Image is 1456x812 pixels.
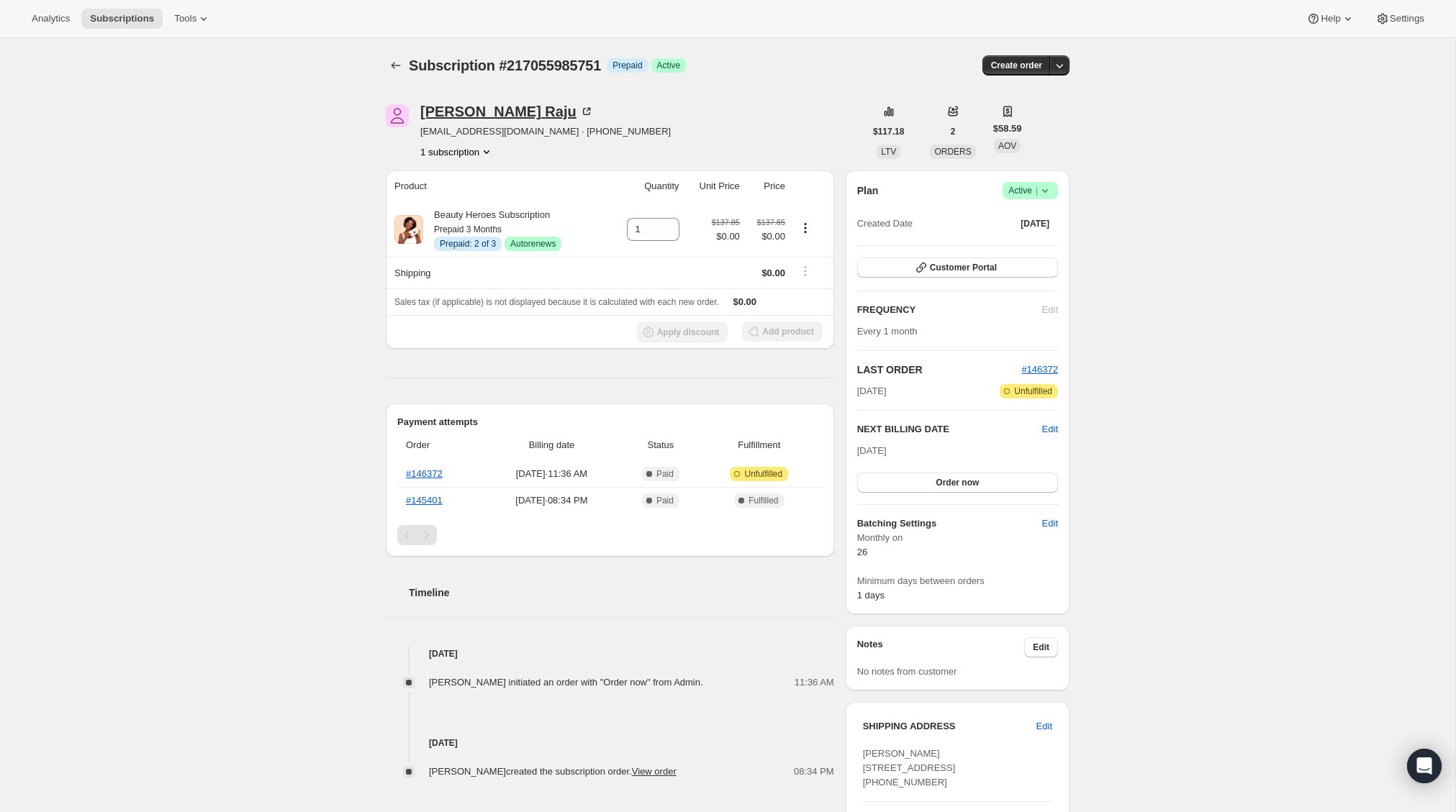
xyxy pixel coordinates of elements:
span: Kavitha Raju [386,104,409,127]
span: ORDERS [934,147,971,157]
span: Edit [1036,719,1052,734]
button: Settings [1367,9,1433,29]
h2: Plan [857,183,879,198]
span: Prepaid [612,60,642,71]
span: Tools [174,13,196,24]
span: Autorenews [510,238,556,250]
button: [DATE] [1012,214,1058,234]
span: $0.00 [761,268,785,278]
button: Subscriptions [386,55,406,76]
span: 08:34 PM [794,765,834,779]
button: #146372 [1021,362,1058,377]
button: Analytics [23,9,78,29]
h2: FREQUENCY [857,303,1042,317]
button: Order now [857,473,1058,493]
span: Every 1 month [857,326,918,337]
a: #145401 [406,495,443,506]
span: $0.00 [712,229,740,244]
button: Customer Portal [857,257,1058,278]
span: Customer Portal [930,262,997,273]
small: $137.85 [712,218,740,227]
th: Unit Price [684,170,744,202]
span: $117.18 [873,126,904,137]
a: #146372 [1021,364,1058,375]
span: Paid [656,468,674,480]
span: Help [1321,13,1340,24]
span: | [1036,185,1038,196]
h4: [DATE] [386,647,834,661]
span: No notes from customer [857,666,957,677]
small: Prepaid 3 Months [434,224,502,234]
button: Edit [1042,422,1058,437]
button: Shipping actions [794,263,817,279]
span: AOV [998,141,1016,151]
span: Fulfillment [705,438,814,452]
h4: [DATE] [386,736,834,750]
button: Product actions [420,145,494,159]
h3: Notes [857,637,1025,657]
span: [PERSON_NAME] created the subscription order. [429,766,677,777]
span: [DATE] · 11:36 AM [487,467,617,481]
span: Edit [1033,642,1049,653]
div: Open Intercom Messenger [1407,749,1442,783]
span: Subscriptions [90,13,154,24]
h2: NEXT BILLING DATE [857,422,1042,437]
button: Product actions [794,220,817,236]
h2: Payment attempts [397,415,823,429]
h2: LAST ORDER [857,362,1022,377]
button: Edit [1028,715,1061,738]
span: Settings [1390,13,1424,24]
span: Edit [1042,516,1058,531]
span: $0.00 [749,229,785,244]
span: 1 days [857,590,885,601]
button: Tools [166,9,220,29]
span: [DATE] [857,384,887,398]
h3: SHIPPING ADDRESS [863,719,1036,734]
span: [PERSON_NAME] initiated an order with "Order now" from Admin. [429,677,703,688]
span: Active [657,60,681,71]
nav: Pagination [397,525,823,545]
button: Edit [1024,637,1058,657]
div: Beauty Heroes Subscription [423,208,561,251]
a: #146372 [406,468,443,479]
span: [DATE] [1021,218,1049,229]
span: Minimum days between orders [857,574,1058,588]
div: [PERSON_NAME] Raju [420,104,594,119]
button: 2 [942,122,964,142]
span: 11:36 AM [795,675,834,690]
span: $0.00 [733,296,757,307]
h6: Batching Settings [857,516,1042,531]
span: Monthly on [857,531,1058,545]
span: Created Date [857,216,913,231]
span: Unfulfilled [744,468,782,480]
a: View order [632,766,677,777]
span: Subscription #217055985751 [409,58,601,73]
span: $58.59 [993,122,1022,136]
span: Create order [991,60,1042,71]
span: [EMAIL_ADDRESS][DOMAIN_NAME] · [PHONE_NUMBER] [420,124,671,139]
span: [DATE] · 08:34 PM [487,493,617,508]
th: Order [397,429,482,461]
th: Quantity [608,170,684,202]
span: Order now [936,477,979,488]
span: LTV [881,147,896,157]
span: 26 [857,547,867,557]
h2: Timeline [409,585,834,600]
span: Billing date [487,438,617,452]
span: Prepaid: 2 of 3 [440,238,496,250]
span: Sales tax (if applicable) is not displayed because it is calculated with each new order. [394,297,719,307]
span: Paid [656,495,674,506]
span: Analytics [32,13,70,24]
span: 2 [951,126,956,137]
th: Product [386,170,608,202]
button: Edit [1034,512,1067,535]
span: Status [625,438,696,452]
th: Price [744,170,790,202]
span: Active [1008,183,1052,198]
button: Create order [982,55,1051,76]
span: Unfulfilled [1014,386,1052,397]
span: [DATE] [857,445,887,456]
button: Subscriptions [81,9,163,29]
